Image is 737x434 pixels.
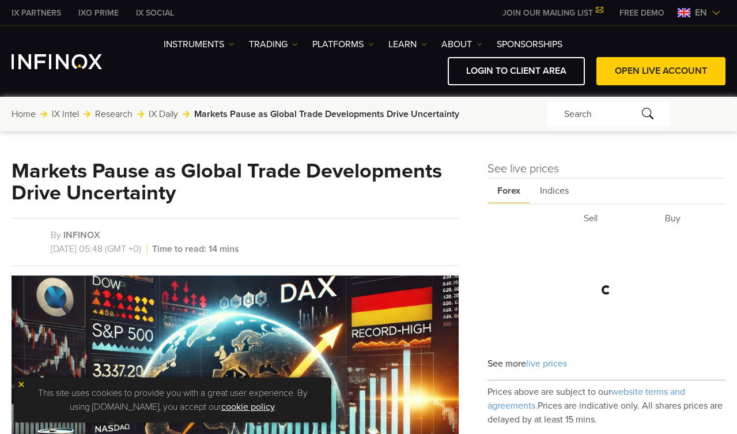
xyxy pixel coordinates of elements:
a: LOGIN TO CLIENT AREA [448,57,585,85]
h4: See live prices [487,160,725,178]
span: By [51,229,61,241]
a: INFINOX [127,7,183,19]
span: Time to read: 14 mins [150,243,239,255]
img: arrow-right [40,111,47,118]
a: INFINOX MENU [611,7,673,19]
a: Home [12,107,36,121]
a: Research [95,107,133,121]
a: INFINOX [3,7,70,19]
p: This site uses cookies to provide you with a great user experience. By using [DOMAIN_NAME], you a... [20,383,326,417]
span: Indices [530,179,579,203]
div: Search [547,101,670,127]
a: Learn [388,37,427,51]
th: Buy [651,206,724,231]
span: Markets Pause as Global Trade Developments Drive Uncertainty [194,107,459,121]
span: en [690,6,712,20]
p: Prices above are subject to our Prices are indicative only. All shares prices are delayed by at l... [487,380,725,427]
img: arrow-right [137,111,144,118]
a: SPONSORSHIPS [497,37,562,51]
h1: Markets Pause as Global Trade Developments Drive Uncertainty [12,160,459,204]
a: IX Intel [52,107,79,121]
a: ABOUT [441,37,482,51]
img: arrow-right [183,111,190,118]
a: TRADING [249,37,298,51]
a: Instruments [164,37,235,51]
div: See more [487,348,725,380]
img: yellow close icon [17,380,25,388]
a: INFINOX [70,7,127,19]
img: arrow-right [84,111,90,118]
span: live prices [526,358,567,369]
a: OPEN LIVE ACCOUNT [596,57,725,85]
th: Sell [570,206,650,231]
a: INFINOX Logo [12,54,129,69]
span: [DATE] 05:48 (GMT +0) [51,243,148,255]
a: IX Daily [149,107,178,121]
a: JOIN OUR MAILING LIST [494,8,611,18]
a: INFINOX [63,229,100,241]
a: PLATFORMS [312,37,374,51]
a: cookie policy [221,401,275,413]
span: Forex [487,179,530,203]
